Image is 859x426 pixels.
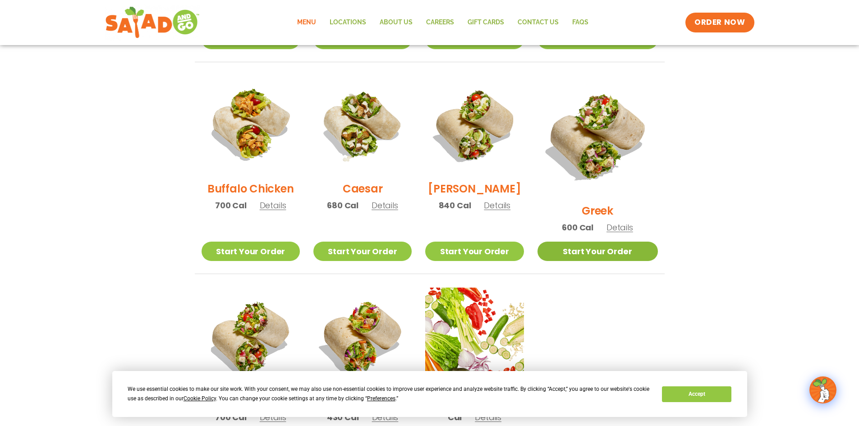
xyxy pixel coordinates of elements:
[327,411,359,423] span: 430 Cal
[662,386,731,402] button: Accept
[260,412,286,423] span: Details
[128,385,651,403] div: We use essential cookies to make our site work. With your consent, we may also use non-essential ...
[425,242,524,261] a: Start Your Order
[215,411,247,423] span: 700 Cal
[582,203,613,219] h2: Greek
[373,12,419,33] a: About Us
[537,76,658,196] img: Product photo for Greek Wrap
[425,288,524,386] img: Product photo for Build Your Own
[323,12,373,33] a: Locations
[313,76,412,174] img: Product photo for Caesar Wrap
[810,377,836,403] img: wpChatIcon
[202,76,300,174] img: Product photo for Buffalo Chicken Wrap
[202,288,300,386] img: Product photo for Jalapeño Ranch Wrap
[511,12,565,33] a: Contact Us
[565,12,595,33] a: FAQs
[290,12,595,33] nav: Menu
[367,395,395,402] span: Preferences
[425,76,524,174] img: Product photo for Cobb Wrap
[372,412,399,423] span: Details
[685,13,754,32] a: ORDER NOW
[428,181,521,197] h2: [PERSON_NAME]
[313,288,412,386] img: Product photo for Thai Wrap
[461,12,511,33] a: GIFT CARDS
[105,5,200,41] img: new-SAG-logo-768×292
[606,222,633,233] span: Details
[448,411,462,423] span: Cal
[260,200,286,211] span: Details
[439,199,471,211] span: 840 Cal
[215,199,247,211] span: 700 Cal
[184,395,216,402] span: Cookie Policy
[313,242,412,261] a: Start Your Order
[327,199,358,211] span: 680 Cal
[202,242,300,261] a: Start Your Order
[343,181,383,197] h2: Caesar
[112,371,747,417] div: Cookie Consent Prompt
[419,12,461,33] a: Careers
[372,200,398,211] span: Details
[290,12,323,33] a: Menu
[537,242,658,261] a: Start Your Order
[484,200,510,211] span: Details
[475,412,501,423] span: Details
[207,181,294,197] h2: Buffalo Chicken
[562,221,593,234] span: 600 Cal
[694,17,745,28] span: ORDER NOW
